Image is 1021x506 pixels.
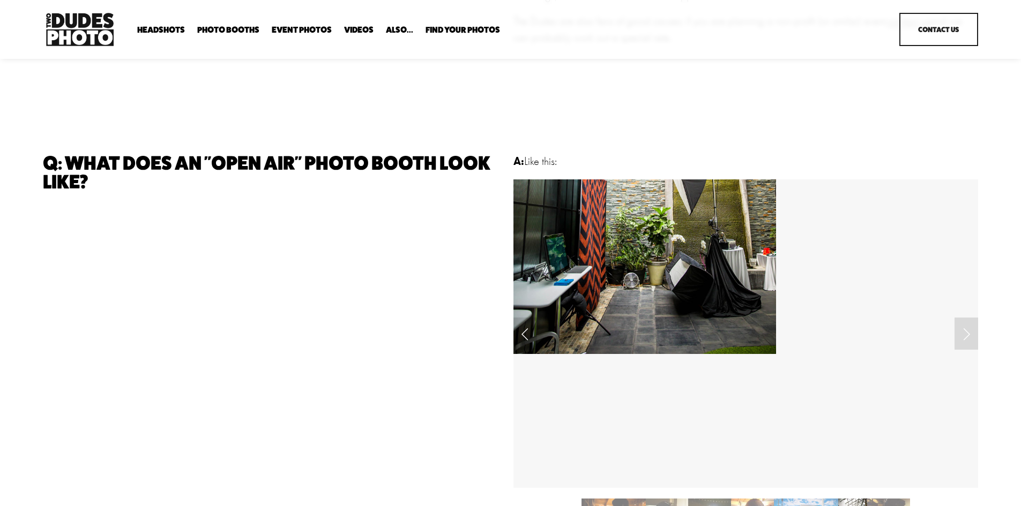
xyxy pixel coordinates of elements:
span: Headshots [137,26,185,34]
span: Also... [386,26,413,34]
a: folder dropdown [426,25,500,35]
strong: A: [513,154,524,168]
a: Event Photos [272,25,332,35]
img: Two Dudes Photo | Headshots, Portraits &amp; Photo Booths [43,10,117,49]
p: Like this: [513,153,978,170]
a: Contact Us [899,13,978,46]
span: Photo Booths [197,26,259,34]
span: Find Your Photos [426,26,500,34]
a: Videos [344,25,374,35]
a: folder dropdown [386,25,413,35]
a: folder dropdown [137,25,185,35]
a: folder dropdown [197,25,259,35]
h3: Q: What does an "open air" photo booth look like? [43,153,508,191]
a: Next Slide [955,318,978,350]
a: Previous Slide [513,318,537,350]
